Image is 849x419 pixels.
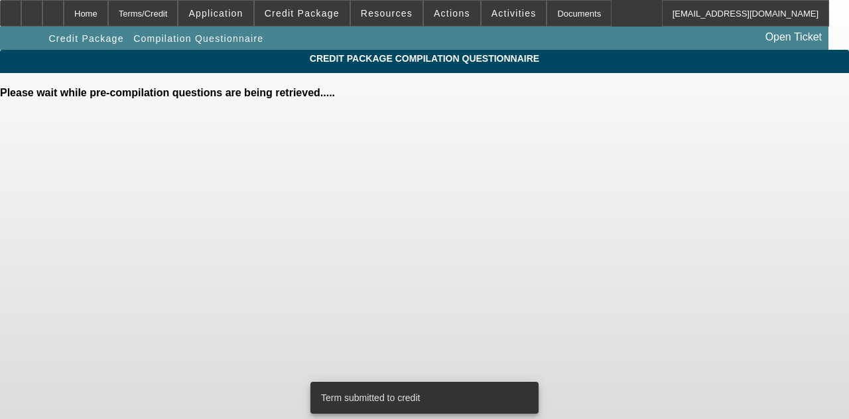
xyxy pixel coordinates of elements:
[760,26,827,48] a: Open Ticket
[482,1,547,26] button: Activities
[434,8,470,19] span: Actions
[130,27,267,50] button: Compilation Questionnaire
[351,1,423,26] button: Resources
[188,8,243,19] span: Application
[361,8,413,19] span: Resources
[255,1,350,26] button: Credit Package
[133,33,263,44] span: Compilation Questionnaire
[310,382,533,414] div: Term submitted to credit
[48,33,123,44] span: Credit Package
[265,8,340,19] span: Credit Package
[491,8,537,19] span: Activities
[178,1,253,26] button: Application
[45,27,127,50] button: Credit Package
[424,1,480,26] button: Actions
[10,53,839,64] span: Credit Package Compilation Questionnaire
